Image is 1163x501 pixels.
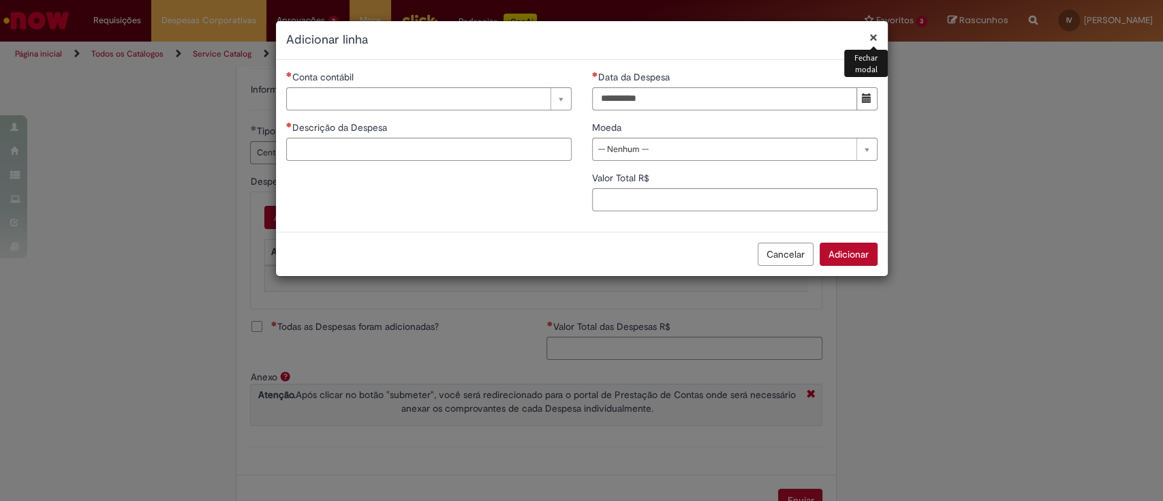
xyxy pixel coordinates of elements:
span: -- Nenhum -- [598,138,850,160]
h2: Adicionar linha [286,31,878,49]
div: Fechar modal [844,50,887,77]
span: Moeda [592,121,624,134]
span: Necessários [286,72,292,77]
span: Data da Despesa [598,71,672,83]
input: Descrição da Despesa [286,138,572,161]
a: Limpar campo Conta contábil [286,87,572,110]
button: Adicionar [820,243,878,266]
button: Cancelar [758,243,813,266]
input: Valor Total R$ [592,188,878,211]
input: Data da Despesa [592,87,857,110]
span: Necessários [592,72,598,77]
span: Necessários [286,122,292,127]
span: Valor Total R$ [592,172,652,184]
span: Descrição da Despesa [292,121,390,134]
button: Mostrar calendário para Data da Despesa [856,87,878,110]
button: Fechar modal [869,30,878,44]
span: Necessários - Conta contábil [292,71,356,83]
